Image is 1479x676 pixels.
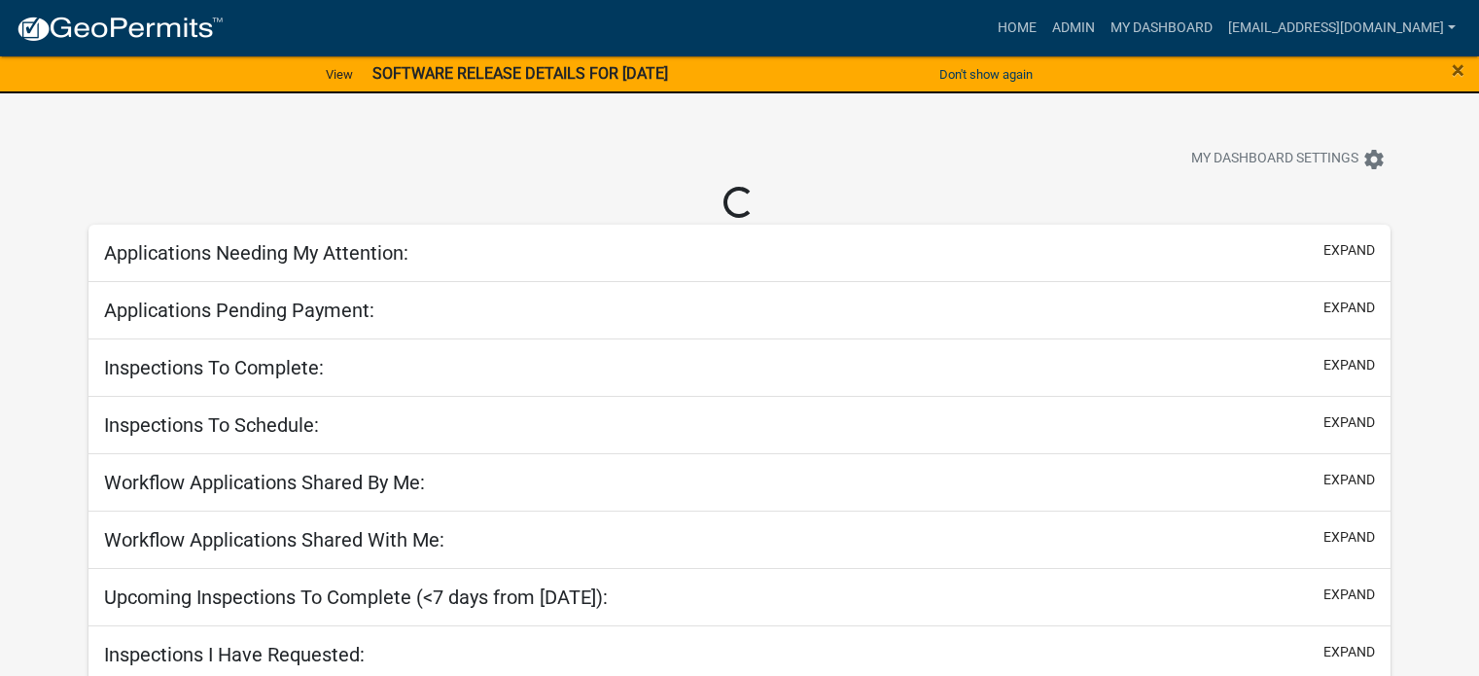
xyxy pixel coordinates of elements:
[1323,355,1375,375] button: expand
[104,643,365,666] h5: Inspections I Have Requested:
[1323,240,1375,261] button: expand
[1323,585,1375,605] button: expand
[1220,10,1463,47] a: [EMAIL_ADDRESS][DOMAIN_NAME]
[104,528,444,551] h5: Workflow Applications Shared With Me:
[932,58,1040,90] button: Don't show again
[1452,56,1464,84] span: ×
[1323,412,1375,433] button: expand
[1044,10,1103,47] a: Admin
[1362,148,1386,171] i: settings
[104,586,608,609] h5: Upcoming Inspections To Complete (<7 days from [DATE]):
[990,10,1044,47] a: Home
[1323,527,1375,548] button: expand
[1452,58,1464,82] button: Close
[1323,470,1375,490] button: expand
[1323,642,1375,662] button: expand
[318,58,361,90] a: View
[1103,10,1220,47] a: My Dashboard
[1191,148,1358,171] span: My Dashboard Settings
[104,241,408,265] h5: Applications Needing My Attention:
[1176,140,1401,178] button: My Dashboard Settingssettings
[104,471,425,494] h5: Workflow Applications Shared By Me:
[104,299,374,322] h5: Applications Pending Payment:
[1323,298,1375,318] button: expand
[104,356,324,379] h5: Inspections To Complete:
[372,64,668,83] strong: SOFTWARE RELEASE DETAILS FOR [DATE]
[104,413,319,437] h5: Inspections To Schedule:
